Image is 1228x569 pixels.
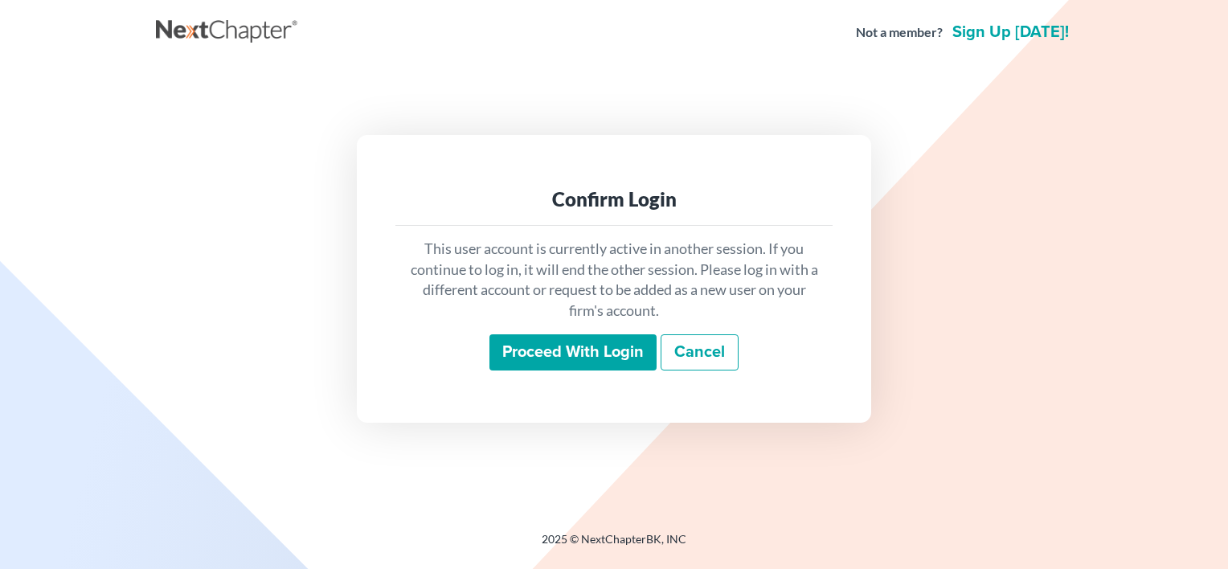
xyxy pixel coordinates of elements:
a: Cancel [661,334,739,371]
input: Proceed with login [489,334,657,371]
a: Sign up [DATE]! [949,24,1072,40]
strong: Not a member? [856,23,943,42]
div: 2025 © NextChapterBK, INC [156,531,1072,560]
div: Confirm Login [408,186,820,212]
p: This user account is currently active in another session. If you continue to log in, it will end ... [408,239,820,321]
